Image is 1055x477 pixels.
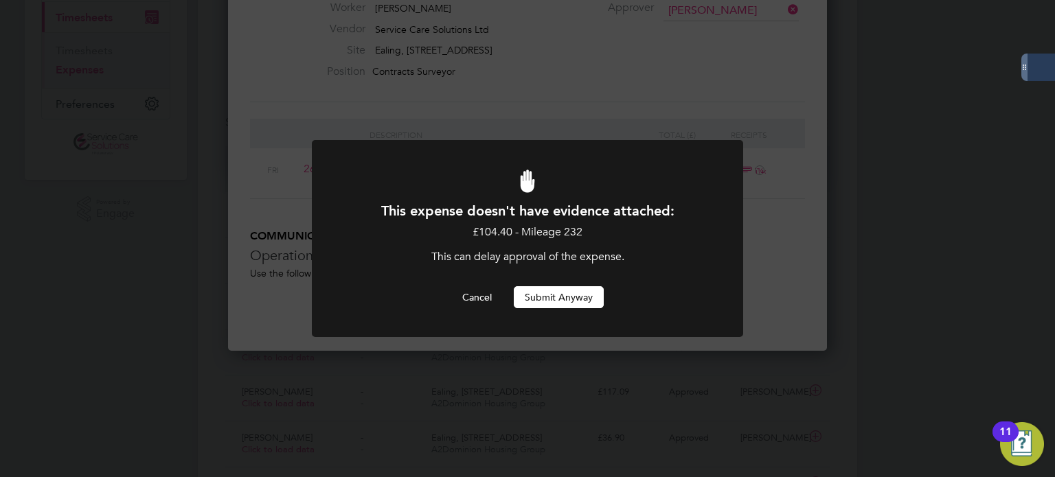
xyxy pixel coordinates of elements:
[451,286,503,308] button: Cancel
[1000,422,1044,466] button: Open Resource Center, 11 new notifications
[349,225,706,240] p: £104.40 - Mileage 232
[514,286,604,308] button: Submit Anyway
[349,250,706,264] p: This can delay approval of the expense.
[999,432,1012,450] div: 11
[349,202,706,220] h1: This expense doesn't have evidence attached:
